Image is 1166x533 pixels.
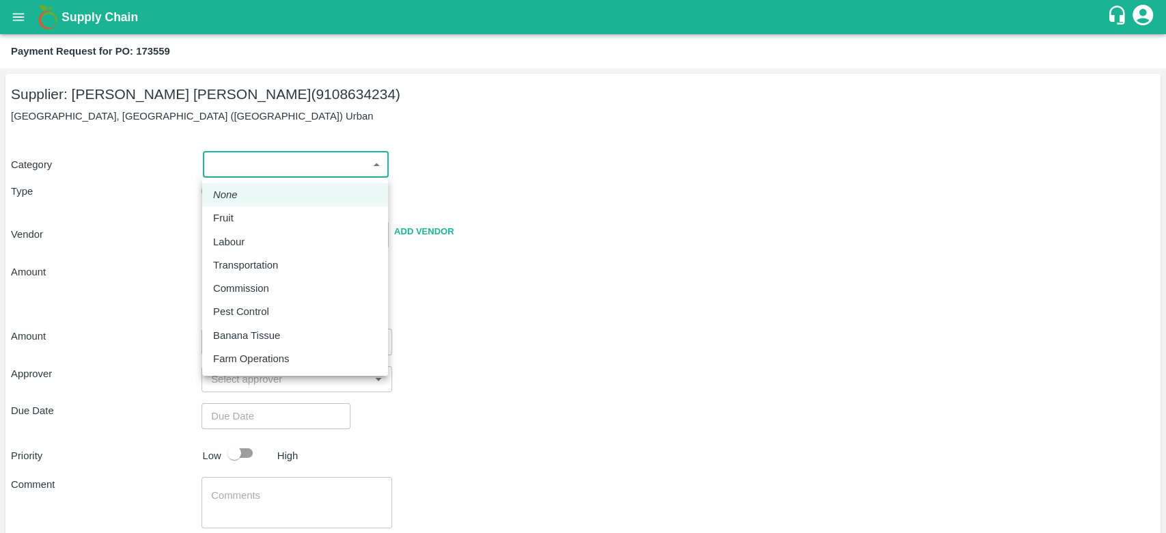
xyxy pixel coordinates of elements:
[213,281,269,296] p: Commission
[213,304,269,319] p: Pest Control
[213,187,238,202] em: None
[213,210,234,225] p: Fruit
[213,234,245,249] p: Labour
[213,258,278,273] p: Transportation
[213,328,280,343] p: Banana Tissue
[213,351,289,366] p: Farm Operations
